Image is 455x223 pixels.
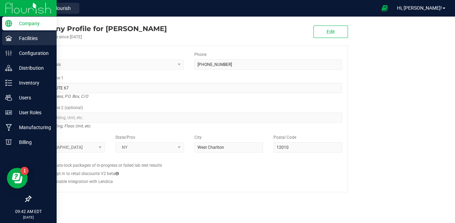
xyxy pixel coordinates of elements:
[36,105,83,111] label: Address Line 2 (optional)
[54,162,162,168] label: Auto-lock packages of in-progress or failed lab test results
[273,134,296,140] label: Postal Code
[12,19,54,28] p: Company
[5,20,12,27] inline-svg: Company
[5,50,12,57] inline-svg: Configuration
[273,142,342,153] input: Postal Code
[5,139,12,146] inline-svg: Billing
[30,34,167,40] div: Account active since [DATE]
[3,209,54,215] p: 09:42 AM EDT
[36,113,342,123] input: Suite, Building, Unit, etc.
[12,34,54,42] p: Facilities
[194,142,263,153] input: City
[5,35,12,42] inline-svg: Facilities
[12,138,54,146] p: Billing
[12,49,54,57] p: Configuration
[12,64,54,72] p: Distribution
[5,65,12,71] inline-svg: Distribution
[5,94,12,101] inline-svg: Users
[3,215,54,220] p: [DATE]
[5,79,12,86] inline-svg: Inventory
[12,94,54,102] p: Users
[115,134,135,140] label: State/Prov
[12,79,54,87] p: Inventory
[36,92,88,100] i: Street address, P.O. Box, C/O
[397,5,442,11] span: Hi, [PERSON_NAME]!
[5,109,12,116] inline-svg: User Roles
[30,23,167,34] div: Dolores H Dygert
[313,26,348,38] button: Edit
[5,124,12,131] inline-svg: Manufacturing
[194,59,342,70] input: (123) 456-7890
[54,178,113,185] label: Enable integration with Lendica
[327,29,335,35] span: Edit
[377,1,393,15] span: Open Ecommerce Menu
[36,83,342,93] input: Address
[54,171,119,177] label: Opt in to retail discounts V2 beta
[20,167,29,175] iframe: Resource center unread badge
[36,122,91,130] i: Suite, Building, Floor, Unit, etc.
[194,134,202,140] label: City
[7,168,28,188] iframe: Resource center
[194,51,206,58] label: Phone
[12,123,54,132] p: Manufacturing
[36,158,342,162] h2: Configs
[12,108,54,117] p: User Roles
